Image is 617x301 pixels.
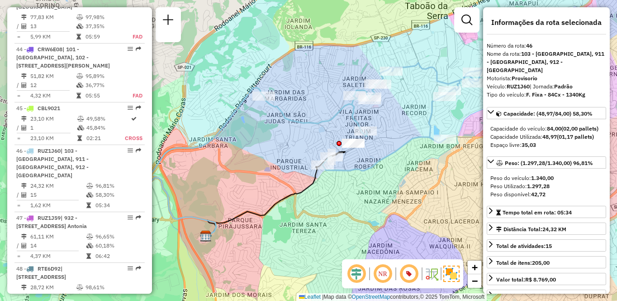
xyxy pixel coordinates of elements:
div: Capacidade Utilizada: [490,133,603,141]
span: − [472,275,478,286]
img: Exibir/Ocultar setores [443,266,460,282]
td: = [16,32,21,41]
td: 58,30% [95,190,141,199]
a: Nova sessão e pesquisa [159,11,177,31]
em: Rota exportada [136,266,141,271]
strong: (02,00 pallets) [561,125,598,132]
span: | 101 - [GEOGRAPHIC_DATA], 102 - [STREET_ADDRESS][PERSON_NAME] [16,46,110,69]
strong: 35,03 [522,141,536,148]
i: Distância Total [21,73,27,79]
em: Opções [128,46,133,52]
i: Distância Total [21,183,27,189]
td: 14 [30,241,86,250]
i: Total de Atividades [21,24,27,29]
span: Tempo total em rota: 05:34 [503,209,572,216]
span: 44 - [16,46,110,69]
i: % de utilização da cubagem [76,83,83,88]
div: Capacidade do veículo: [490,125,603,133]
td: 4,32 KM [30,91,76,100]
td: 06:42 [95,252,141,261]
td: Cross [124,134,143,143]
div: Peso: (1.297,28/1.340,00) 96,81% [487,170,606,202]
td: 98,61% [85,283,123,292]
i: Tempo total em rota [86,203,91,208]
td: 23,10 KM [30,134,77,143]
td: 96,65% [95,232,141,241]
a: Peso: (1.297,28/1.340,00) 96,81% [487,156,606,169]
i: Tempo total em rota [76,34,81,39]
a: Capacidade: (48,97/84,00) 58,30% [487,107,606,119]
span: Ocultar deslocamento [346,263,367,285]
em: Rota exportada [136,215,141,220]
td: 1,62 KM [30,201,86,210]
i: Total de Atividades [21,192,27,198]
i: % de utilização do peso [76,73,83,79]
span: Peso do veículo: [490,175,554,181]
i: % de utilização da cubagem [77,125,84,131]
a: Total de itens:205,00 [487,256,606,268]
i: % de utilização do peso [86,234,93,239]
span: 45 - [16,105,60,112]
td: 77,83 KM [30,13,76,22]
td: / [16,190,21,199]
td: 61,11 KM [30,232,86,241]
td: 24,32 KM [30,181,86,190]
i: % de utilização do peso [77,116,84,121]
span: 24,32 KM [542,226,566,233]
td: / [16,22,21,31]
div: Capacidade: (48,97/84,00) 58,30% [487,121,606,153]
span: RUZ1J60 [38,147,61,154]
div: Motorista: [487,74,606,83]
strong: R$ 8.769,00 [525,276,556,283]
td: 51,82 KM [30,72,76,81]
em: Opções [128,105,133,111]
span: 48 - [16,265,66,280]
i: Tempo total em rota [86,253,91,259]
span: RTE6D92 [38,265,61,272]
span: CRW6E08 [38,46,62,53]
td: FAD [123,32,143,41]
strong: Padrão [554,83,573,90]
strong: 84,00 [547,125,561,132]
strong: 42,72 [531,191,546,198]
i: % de utilização da cubagem [86,243,93,248]
td: 49,94% [85,292,123,301]
span: Exibir número da rota [398,263,420,285]
td: 05:55 [85,91,123,100]
strong: 103 - [GEOGRAPHIC_DATA], 911 - [GEOGRAPHIC_DATA], 912 - [GEOGRAPHIC_DATA] [487,50,604,73]
strong: Provisorio [512,75,537,82]
a: Zoom out [468,274,481,288]
i: % de utilização do peso [76,15,83,20]
td: 60,18% [95,241,141,250]
td: 23,10 KM [30,114,77,123]
td: = [16,252,21,261]
span: + [472,262,478,273]
i: Distância Total [21,15,27,20]
td: 12 [30,81,76,90]
i: % de utilização da cubagem [86,192,93,198]
strong: 1.297,28 [527,183,550,189]
strong: RUZ1J60 [507,83,530,90]
span: CBL9021 [38,105,60,112]
div: Map data © contributors,© 2025 TomTom, Microsoft [297,293,487,301]
i: % de utilização da cubagem [76,294,83,299]
strong: 205,00 [532,259,550,266]
td: = [16,134,21,143]
td: = [16,201,21,210]
td: 5,99 KM [30,32,76,41]
div: Valor total: [496,276,556,284]
strong: (01,17 pallets) [557,133,594,140]
i: Distância Total [21,285,27,290]
td: 15 [30,190,86,199]
span: Ocultar NR [372,263,394,285]
h4: Informações da rota selecionada [487,18,606,27]
a: Valor total:R$ 8.769,00 [487,273,606,285]
i: Tempo total em rota [77,136,82,141]
div: Total de itens: [496,259,550,267]
td: 13 [30,22,76,31]
td: 97,98% [85,13,123,22]
div: Tipo do veículo: [487,91,606,99]
div: Distância Total: [496,225,566,233]
div: Nome da rota: [487,50,606,74]
td: = [16,91,21,100]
